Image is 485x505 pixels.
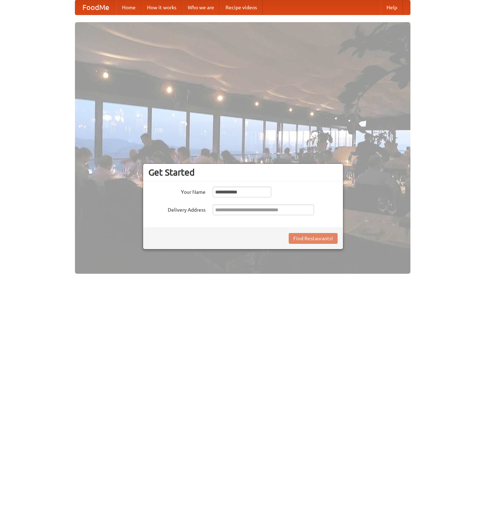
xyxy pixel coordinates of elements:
[148,204,206,213] label: Delivery Address
[75,0,116,15] a: FoodMe
[381,0,403,15] a: Help
[148,167,338,178] h3: Get Started
[182,0,220,15] a: Who we are
[220,0,263,15] a: Recipe videos
[116,0,141,15] a: Home
[148,187,206,196] label: Your Name
[289,233,338,244] button: Find Restaurants!
[141,0,182,15] a: How it works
